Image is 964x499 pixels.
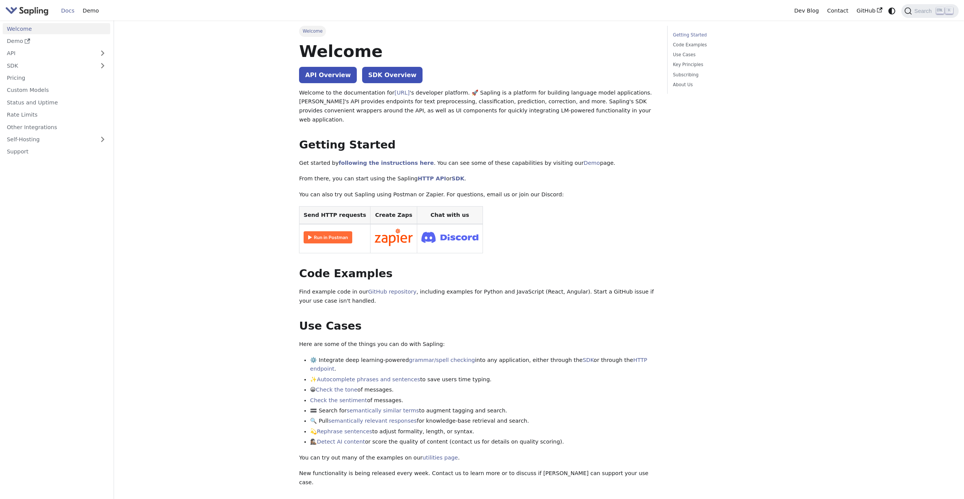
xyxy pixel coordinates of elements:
a: Pricing [3,73,110,84]
button: Search (Ctrl+K) [901,4,958,18]
a: Self-Hosting [3,134,110,145]
a: Contact [823,5,853,17]
a: About Us [673,81,776,88]
a: SDK Overview [362,67,423,83]
a: HTTP API [418,175,446,182]
a: utilities page [423,455,458,461]
img: Run in Postman [304,231,352,243]
p: New functionality is being released every week. Contact us to learn more or to discuss if [PERSON... [299,469,656,487]
a: API [3,48,95,59]
a: GitHub [852,5,886,17]
a: Custom Models [3,85,110,96]
button: Expand sidebar category 'SDK' [95,60,110,71]
button: Switch between dark and light mode (currently system mode) [886,5,898,16]
a: Rate Limits [3,109,110,120]
a: Code Examples [673,41,776,49]
li: ✨ to save users time typing. [310,375,656,384]
img: Join Discord [421,229,478,245]
a: Welcome [3,23,110,34]
a: SDK [583,357,594,363]
p: Welcome to the documentation for 's developer platform. 🚀 Sapling is a platform for building lang... [299,88,656,125]
p: Get started by . You can see some of these capabilities by visiting our page. [299,159,656,168]
th: Send HTTP requests [299,206,370,224]
span: Search [912,8,936,14]
a: Detect AI content [317,439,365,445]
h2: Code Examples [299,267,656,281]
a: Docs [57,5,79,17]
a: Check the tone [316,387,357,393]
li: of messages. [310,396,656,405]
th: Chat with us [417,206,483,224]
img: Sapling.ai [5,5,49,16]
a: Dev Blog [790,5,823,17]
a: Demo [584,160,600,166]
h2: Getting Started [299,138,656,152]
a: SDK [3,60,95,71]
a: Demo [79,5,103,17]
li: 🕵🏽‍♀️ or score the quality of content (contact us for details on quality scoring). [310,437,656,447]
p: Find example code in our , including examples for Python and JavaScript (React, Angular). Start a... [299,287,656,306]
button: Expand sidebar category 'API' [95,48,110,59]
a: Demo [3,36,110,47]
li: 🟰 Search for to augment tagging and search. [310,406,656,415]
p: Here are some of the things you can do with Sapling: [299,340,656,349]
img: Connect in Zapier [375,229,413,246]
p: From there, you can start using the Sapling or . [299,174,656,183]
a: Rephrase sentences [317,428,372,434]
kbd: K [945,7,953,14]
a: Getting Started [673,32,776,39]
a: Status and Uptime [3,97,110,108]
a: [URL] [394,90,410,96]
h1: Welcome [299,41,656,62]
a: Subscribing [673,71,776,79]
li: 💫 to adjust formality, length, or syntax. [310,427,656,436]
a: Other Integrations [3,122,110,133]
li: ⚙️ Integrate deep learning-powered into any application, either through the or through the . [310,356,656,374]
a: semantically similar terms [347,407,419,414]
a: Check the sentiment [310,397,367,403]
li: 😀 of messages. [310,385,656,395]
a: Key Principles [673,61,776,68]
a: Sapling.ai [5,5,51,16]
a: API Overview [299,67,357,83]
th: Create Zaps [370,206,417,224]
a: GitHub repository [368,289,416,295]
a: Support [3,146,110,157]
a: following the instructions here [339,160,434,166]
h2: Use Cases [299,319,656,333]
a: semantically relevant responses [328,418,417,424]
span: Welcome [299,26,326,36]
p: You can also try out Sapling using Postman or Zapier. For questions, email us or join our Discord: [299,190,656,199]
li: 🔍 Pull for knowledge-base retrieval and search. [310,417,656,426]
a: grammar/spell checking [409,357,475,363]
a: Use Cases [673,51,776,58]
a: SDK [452,175,464,182]
p: You can try out many of the examples on our . [299,453,656,463]
nav: Breadcrumbs [299,26,656,36]
a: Autocomplete phrases and sentences [317,376,420,382]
